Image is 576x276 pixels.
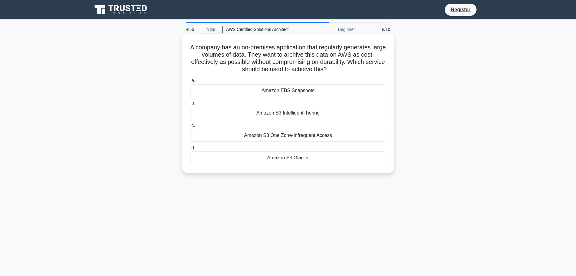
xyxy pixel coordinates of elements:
div: Beginner [306,23,359,35]
h5: A company has an on-premises application that regularly generates large volumes of data. They wan... [190,44,387,73]
div: Amazon S3 Intelligent-Tiering [190,107,386,119]
div: 8/10 [359,23,394,35]
a: Stop [200,26,223,33]
div: 4:56 [182,23,200,35]
span: b. [191,100,195,105]
div: Amazon S3 Glacier [190,151,386,164]
a: Register [447,6,474,13]
div: AWS Certified Solutions Architect [223,23,306,35]
span: d. [191,145,195,150]
span: c. [191,123,195,128]
span: a. [191,78,195,83]
div: Amazon EBS Snapshots [190,84,386,97]
div: Amazon S3 One Zone-Infrequent Access [190,129,386,142]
